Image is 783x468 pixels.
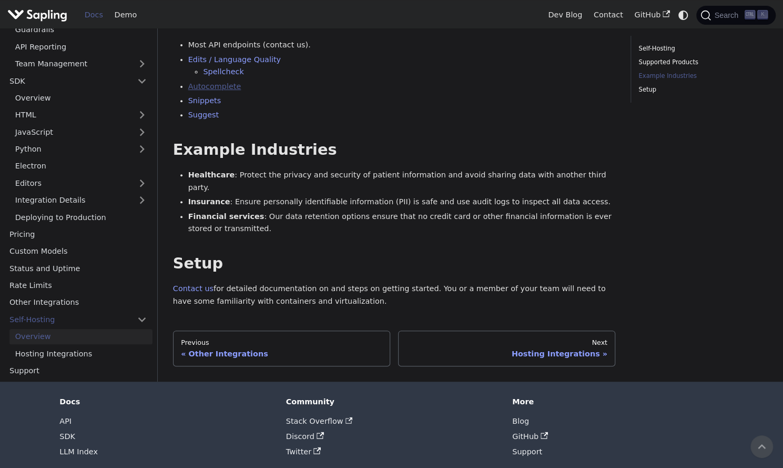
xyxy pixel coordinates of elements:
[4,295,152,310] a: Other Integrations
[512,397,724,406] div: More
[188,212,265,221] strong: Financial services
[9,175,131,191] a: Editors
[9,210,152,225] a: Deploying to Production
[59,397,271,406] div: Docs
[181,349,382,359] div: Other Integrations
[173,254,615,273] h2: Setup
[188,196,616,208] li: : Ensure personally identifiable information (PII) is safe and use audit logs to inspect all data...
[59,447,98,456] a: LLM Index
[638,44,764,54] a: Self-Hosting
[512,447,542,456] a: Support
[638,85,764,95] a: Setup
[4,73,131,88] a: SDK
[188,55,281,64] a: Edits / Language Quality
[9,90,152,105] a: Overview
[696,6,775,25] button: Search (Ctrl+K)
[512,432,548,441] a: GitHub
[676,7,691,23] button: Switch between dark and light mode (currently system mode)
[4,244,152,259] a: Custom Models
[628,7,675,23] a: GitHub
[188,96,221,105] a: Snippets
[4,363,152,378] a: Support
[173,141,615,160] h2: Example Industries
[188,197,230,206] strong: Insurance
[711,11,745,19] span: Search
[9,346,152,361] a: Hosting Integrations
[131,175,152,191] button: Expand sidebar category 'Editors'
[4,278,152,293] a: Rate Limits
[286,417,352,425] a: Stack Overflow
[173,331,615,366] nav: Docs pages
[750,435,773,458] button: Scroll back to top
[9,142,152,157] a: Python
[173,283,615,308] p: for detailed documentation on and steps on getting started. You or a member of your team will nee...
[188,82,241,91] a: Autocomplete
[512,417,529,425] a: Blog
[9,56,152,72] a: Team Management
[406,338,607,347] div: Next
[131,73,152,88] button: Collapse sidebar category 'SDK'
[59,432,75,441] a: SDK
[9,124,152,140] a: JavaScript
[9,329,152,344] a: Overview
[406,349,607,359] div: Hosting Integrations
[9,107,152,123] a: HTML
[4,261,152,276] a: Status and Uptime
[9,22,152,37] a: Guardrails
[79,7,109,23] a: Docs
[188,169,616,194] li: : Protect the privacy and security of patient information and avoid sharing data with another thi...
[181,338,382,347] div: Previous
[188,39,616,52] li: Most API endpoints (contact us).
[203,67,243,76] a: Spellcheck
[398,331,615,366] a: NextHosting Integrations
[542,7,587,23] a: Dev Blog
[109,7,143,23] a: Demo
[9,39,152,54] a: API Reporting
[9,193,152,208] a: Integration Details
[286,432,324,441] a: Discord
[188,211,616,236] li: : Our data retention options ensure that no credit card or other financial information is ever st...
[188,111,219,119] a: Suggest
[286,447,321,456] a: Twitter
[638,57,764,67] a: Supported Products
[588,7,629,23] a: Contact
[4,312,152,327] a: Self-Hosting
[59,417,72,425] a: API
[9,158,152,174] a: Electron
[286,397,497,406] div: Community
[188,171,235,179] strong: Healthcare
[7,7,67,23] img: Sapling.ai
[173,284,213,293] a: Contact us
[638,71,764,81] a: Example Industries
[757,10,768,19] kbd: K
[173,331,390,366] a: PreviousOther Integrations
[7,7,71,23] a: Sapling.ai
[4,226,152,242] a: Pricing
